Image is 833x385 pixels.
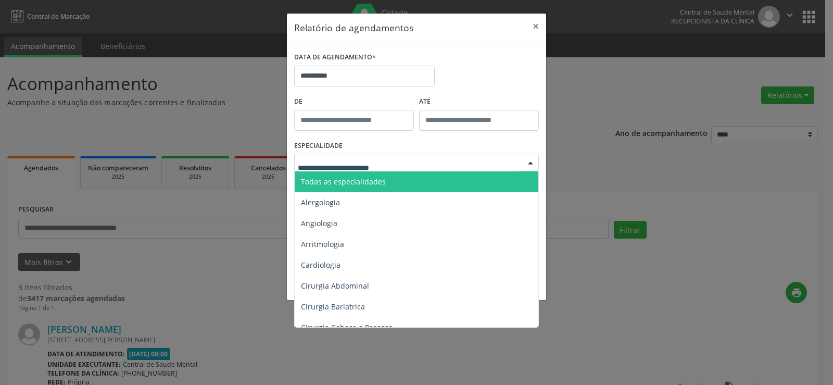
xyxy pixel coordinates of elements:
span: Alergologia [301,197,340,207]
label: ESPECIALIDADE [294,138,343,154]
span: Arritmologia [301,239,344,249]
label: De [294,94,414,110]
label: DATA DE AGENDAMENTO [294,49,376,66]
span: Cirurgia Abdominal [301,281,369,291]
span: Todas as especialidades [301,177,386,187]
span: Angiologia [301,218,337,228]
span: Cirurgia Bariatrica [301,302,365,312]
button: Close [525,14,546,39]
h5: Relatório de agendamentos [294,21,413,34]
span: Cardiologia [301,260,340,270]
span: Cirurgia Cabeça e Pescoço [301,322,393,332]
label: ATÉ [419,94,539,110]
